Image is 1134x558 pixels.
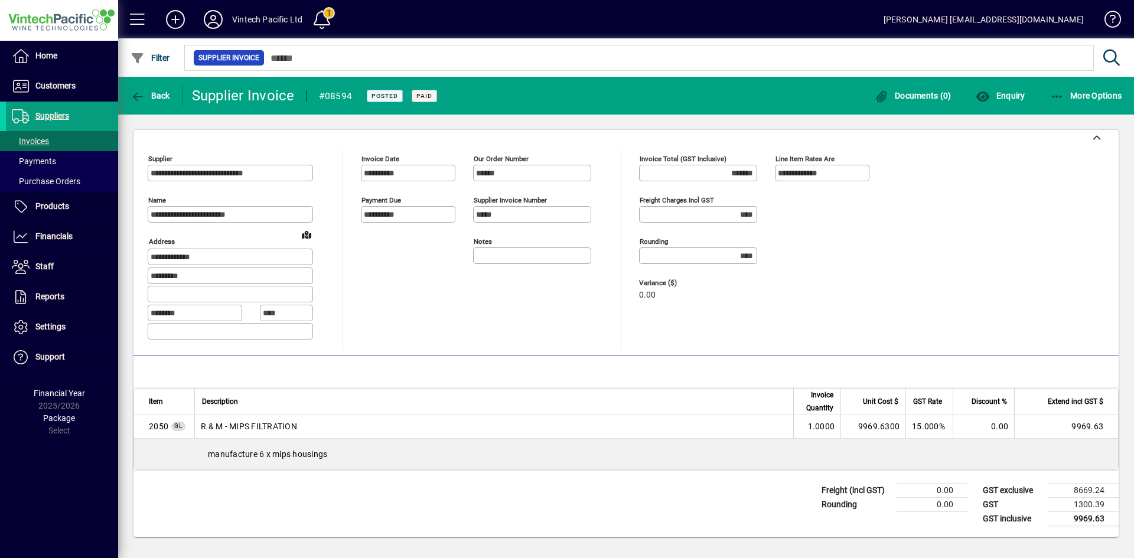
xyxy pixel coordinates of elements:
td: 9969.63 [1048,511,1119,526]
a: Settings [6,312,118,342]
a: Knowledge Base [1096,2,1119,41]
td: 0.00 [953,415,1014,439]
mat-label: Invoice Total (GST inclusive) [640,155,726,163]
span: Documents (0) [875,91,951,100]
a: Customers [6,71,118,101]
span: More Options [1050,91,1122,100]
button: Back [128,85,173,106]
button: Filter [128,47,173,68]
td: 8669.24 [1048,483,1119,497]
mat-label: Freight charges incl GST [640,196,714,204]
span: Purchase Orders [12,177,80,186]
td: 0.00 [897,483,967,497]
td: GST exclusive [977,483,1048,497]
span: Staff [35,262,54,271]
button: Documents (0) [872,85,954,106]
span: Supplier Invoice [198,52,259,64]
span: Products [35,201,69,211]
mat-label: Supplier [148,155,172,163]
span: Variance ($) [639,279,710,287]
div: #08594 [319,87,353,106]
button: Profile [194,9,232,30]
span: R & M - MIPS FILTRATION [149,420,168,432]
span: Financial Year [34,389,85,398]
td: 9969.6300 [840,415,905,439]
button: Add [157,9,194,30]
span: Invoices [12,136,49,146]
span: Reports [35,292,64,301]
span: Description [202,395,238,408]
span: Invoice Quantity [801,389,833,415]
span: Enquiry [976,91,1025,100]
span: Item [149,395,163,408]
a: Invoices [6,131,118,151]
span: Support [35,352,65,361]
span: Payments [12,156,56,166]
td: 1300.39 [1048,497,1119,511]
span: Back [131,91,170,100]
a: Support [6,342,118,372]
mat-label: Rounding [640,237,668,246]
td: 1.0000 [793,415,840,439]
a: Financials [6,222,118,252]
span: Home [35,51,57,60]
span: GL [174,423,183,429]
span: Filter [131,53,170,63]
td: R & M - MIPS FILTRATION [194,415,793,439]
td: GST inclusive [977,511,1048,526]
a: Purchase Orders [6,171,118,191]
mat-label: Payment due [361,196,401,204]
mat-label: Our order number [474,155,529,163]
span: Paid [416,92,432,100]
mat-label: Notes [474,237,492,246]
td: 9969.63 [1014,415,1118,439]
div: [PERSON_NAME] [EMAIL_ADDRESS][DOMAIN_NAME] [884,10,1084,29]
span: Unit Cost $ [863,395,898,408]
mat-label: Invoice date [361,155,399,163]
mat-label: Name [148,196,166,204]
span: Financials [35,231,73,241]
button: More Options [1047,85,1125,106]
span: Customers [35,81,76,90]
div: Vintech Pacific Ltd [232,10,302,29]
td: GST [977,497,1048,511]
mat-label: Supplier invoice number [474,196,547,204]
mat-label: Line item rates are [775,155,835,163]
div: manufacture 6 x mips housings [134,439,1118,469]
app-page-header-button: Back [118,85,183,106]
span: Posted [372,92,398,100]
td: Freight (incl GST) [816,483,897,497]
span: GST Rate [913,395,942,408]
td: Rounding [816,497,897,511]
span: Suppliers [35,111,69,120]
button: Enquiry [973,85,1028,106]
a: View on map [297,225,316,244]
span: Package [43,413,75,423]
td: 0.00 [897,497,967,511]
span: Extend incl GST $ [1048,395,1103,408]
a: Reports [6,282,118,312]
span: Settings [35,322,66,331]
a: Products [6,192,118,221]
a: Staff [6,252,118,282]
a: Home [6,41,118,71]
a: Payments [6,151,118,171]
div: Supplier Invoice [192,86,295,105]
td: 15.000% [905,415,953,439]
span: Discount % [972,395,1007,408]
span: 0.00 [639,291,656,300]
